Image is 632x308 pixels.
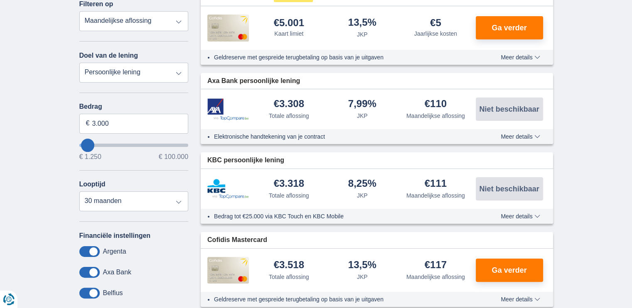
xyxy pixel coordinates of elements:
img: product.pl.alt Axa Bank [207,98,249,120]
div: Totale aflossing [269,112,309,120]
span: Meer details [501,54,540,60]
div: €3.318 [274,178,304,190]
button: Niet beschikbaar [476,98,543,121]
span: Ga verder [492,24,526,32]
li: Elektronische handtekening van je contract [214,132,470,141]
label: Filteren op [79,0,113,8]
label: Axa Bank [103,269,131,276]
span: Niet beschikbaar [479,185,539,193]
label: Argenta [103,248,126,255]
button: Ga verder [476,16,543,39]
span: Cofidis Mastercard [207,235,267,245]
img: product.pl.alt Cofidis CC [207,257,249,284]
div: Maandelijkse aflossing [406,112,465,120]
button: Meer details [494,296,546,303]
span: € [86,119,90,128]
div: €5.001 [274,18,304,28]
li: Geldreserve met gespreide terugbetaling op basis van je uitgaven [214,295,470,303]
label: Belfius [103,289,123,297]
span: Meer details [501,213,540,219]
button: Meer details [494,133,546,140]
input: wantToBorrow [79,144,189,147]
div: €3.518 [274,260,304,271]
div: 13,5% [348,260,376,271]
div: Kaart limiet [274,29,303,38]
div: Maandelijkse aflossing [406,191,465,200]
div: JKP [357,112,368,120]
span: € 1.250 [79,154,101,160]
div: €3.308 [274,99,304,110]
span: Meer details [501,296,540,302]
div: JKP [357,30,368,39]
div: Totale aflossing [269,273,309,281]
div: 13,5% [348,17,376,29]
button: Meer details [494,213,546,220]
button: Ga verder [476,259,543,282]
span: KBC persoonlijke lening [207,156,284,165]
li: Bedrag tot €25.000 via KBC Touch en KBC Mobile [214,212,470,220]
span: Axa Bank persoonlijke lening [207,76,300,86]
div: Totale aflossing [269,191,309,200]
img: product.pl.alt Cofidis CC [207,15,249,41]
button: Niet beschikbaar [476,177,543,200]
div: 8,25% [348,178,376,190]
span: € 100.000 [159,154,188,160]
div: 7,99% [348,99,376,110]
label: Looptijd [79,181,106,188]
div: €110 [425,99,447,110]
div: JKP [357,191,368,200]
button: Meer details [494,54,546,61]
label: Doel van de lening [79,52,138,59]
span: Niet beschikbaar [479,105,539,113]
div: Maandelijkse aflossing [406,273,465,281]
label: Bedrag [79,103,189,110]
img: product.pl.alt KBC [207,179,249,199]
li: Geldreserve met gespreide terugbetaling op basis van je uitgaven [214,53,470,61]
div: JKP [357,273,368,281]
div: €111 [425,178,447,190]
span: Ga verder [492,266,526,274]
div: Jaarlijkse kosten [414,29,457,38]
label: Financiële instellingen [79,232,151,240]
div: €117 [425,260,447,271]
div: €5 [430,18,441,28]
span: Meer details [501,134,540,139]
